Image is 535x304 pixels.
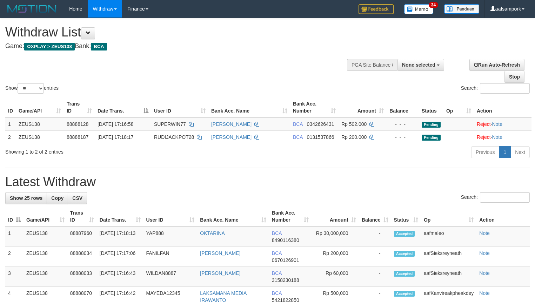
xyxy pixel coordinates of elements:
[272,257,299,263] span: Copy 0670126901 to clipboard
[200,230,225,236] a: OKTARINA
[307,134,334,140] span: Copy 0131537866 to clipboard
[5,4,59,14] img: MOTION_logo.png
[5,207,24,227] th: ID: activate to sort column descending
[91,43,107,50] span: BCA
[200,250,240,256] a: [PERSON_NAME]
[272,250,282,256] span: BCA
[391,207,421,227] th: Status: activate to sort column ascending
[18,83,44,94] select: Showentries
[24,227,67,247] td: ZEUS138
[272,237,299,243] span: Copy 8490116380 to clipboard
[419,97,443,117] th: Status
[143,247,198,267] td: FANILFAN
[24,267,67,287] td: ZEUS138
[5,247,24,267] td: 2
[504,71,524,83] a: Stop
[474,130,531,143] td: ·
[341,121,367,127] span: Rp 502.000
[51,195,63,201] span: Copy
[272,290,282,296] span: BCA
[67,227,97,247] td: 88887960
[200,290,246,303] a: LAKSAMANA MEDIA IRAWANTO
[402,62,435,68] span: None selected
[389,134,416,141] div: - - -
[479,250,490,256] a: Note
[359,247,391,267] td: -
[5,267,24,287] td: 3
[471,146,499,158] a: Previous
[5,227,24,247] td: 1
[293,134,303,140] span: BCA
[95,97,151,117] th: Date Trans.: activate to sort column descending
[480,192,530,203] input: Search:
[5,43,350,50] h4: Game: Bank:
[429,2,438,8] span: 34
[479,230,490,236] a: Note
[10,195,42,201] span: Show 25 rows
[387,97,419,117] th: Balance
[474,97,531,117] th: Action
[499,146,511,158] a: 1
[143,227,198,247] td: YAP888
[5,97,16,117] th: ID
[272,230,282,236] span: BCA
[359,227,391,247] td: -
[151,97,208,117] th: User ID: activate to sort column ascending
[5,192,47,204] a: Show 25 rows
[461,83,530,94] label: Search:
[394,251,415,257] span: Accepted
[422,122,441,128] span: Pending
[211,134,252,140] a: [PERSON_NAME]
[272,277,299,283] span: Copy 3158230188 to clipboard
[404,4,434,14] img: Button%20Memo.svg
[421,227,476,247] td: aafmaleo
[5,117,16,131] td: 1
[154,121,186,127] span: SUPERWIN77
[5,83,59,94] label: Show entries
[389,121,416,128] div: - - -
[97,267,143,287] td: [DATE] 17:16:43
[307,121,334,127] span: Copy 0342626431 to clipboard
[339,97,387,117] th: Amount: activate to sort column ascending
[154,134,194,140] span: RUDIJACKPOT28
[347,59,397,71] div: PGA Site Balance /
[444,4,479,14] img: panduan.png
[16,117,64,131] td: ZEUS138
[477,134,491,140] a: Reject
[312,267,359,287] td: Rp 60,000
[422,135,441,141] span: Pending
[476,207,530,227] th: Action
[272,270,282,276] span: BCA
[200,270,240,276] a: [PERSON_NAME]
[341,134,367,140] span: Rp 200.000
[67,247,97,267] td: 88888034
[480,83,530,94] input: Search:
[68,192,87,204] a: CSV
[143,267,198,287] td: WILDAN8887
[72,195,82,201] span: CSV
[492,121,502,127] a: Note
[312,207,359,227] th: Amount: activate to sort column ascending
[290,97,339,117] th: Bank Acc. Number: activate to sort column ascending
[359,267,391,287] td: -
[394,231,415,237] span: Accepted
[312,247,359,267] td: Rp 200,000
[97,227,143,247] td: [DATE] 17:18:13
[510,146,530,158] a: Next
[64,97,95,117] th: Trans ID: activate to sort column ascending
[67,267,97,287] td: 88888033
[67,121,88,127] span: 88888128
[5,25,350,39] h1: Withdraw List
[443,97,474,117] th: Op: activate to sort column ascending
[477,121,491,127] a: Reject
[16,97,64,117] th: Game/API: activate to sort column ascending
[469,59,524,71] a: Run Auto-Refresh
[197,207,269,227] th: Bank Acc. Name: activate to sort column ascending
[5,146,218,155] div: Showing 1 to 2 of 2 entries
[24,43,75,50] span: OXPLAY > ZEUS138
[293,121,303,127] span: BCA
[479,290,490,296] a: Note
[272,297,299,303] span: Copy 5421822850 to clipboard
[394,271,415,277] span: Accepted
[5,130,16,143] td: 2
